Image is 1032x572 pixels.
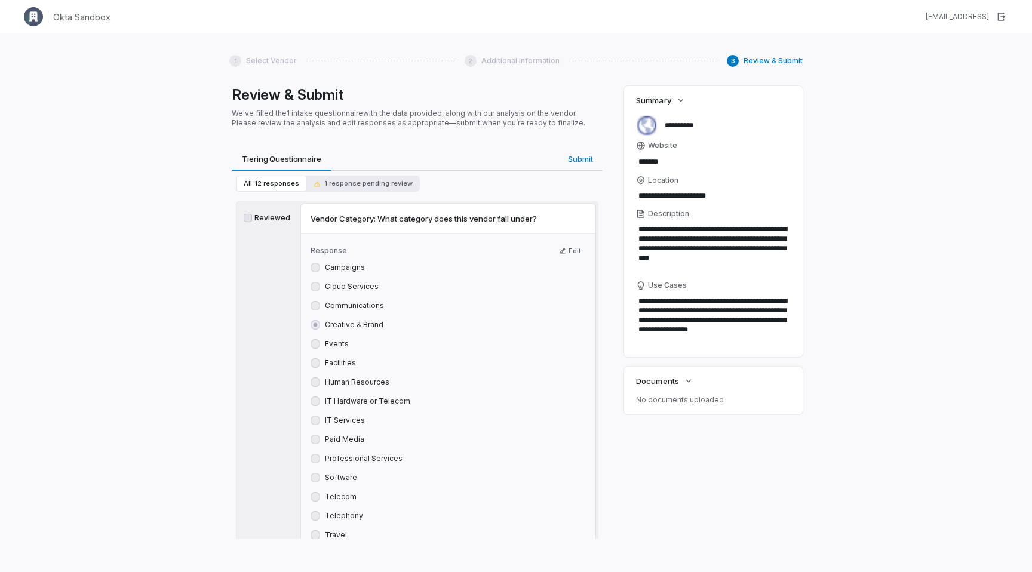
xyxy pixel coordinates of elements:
[554,244,586,258] button: Edit
[314,179,413,188] span: 1 response pending review
[636,221,791,276] textarea: Description
[325,511,363,521] label: Telephony
[648,281,687,290] span: Use Cases
[311,246,552,256] label: Response
[244,213,291,223] label: Reviewed
[636,376,678,386] span: Documents
[325,416,365,425] label: IT Services
[926,12,989,21] div: [EMAIL_ADDRESS]
[636,293,791,347] textarea: Use Cases
[232,86,603,104] h1: Review & Submit
[465,55,477,67] div: 2
[325,282,379,291] label: Cloud Services
[325,530,347,540] label: Travel
[254,179,299,188] span: 12 responses
[311,213,537,224] span: Vendor Category: What category does this vendor fall under?
[244,214,252,222] button: Reviewed
[648,209,689,219] span: Description
[24,7,43,26] img: Clerk Logo
[325,396,410,406] label: IT Hardware or Telecom
[744,56,803,66] span: Review & Submit
[636,95,671,106] span: Summary
[325,263,365,272] label: Campaigns
[648,141,677,150] span: Website
[648,176,678,185] span: Location
[632,90,689,111] button: Summary
[325,492,357,502] label: Telecom
[325,301,384,310] label: Communications
[636,395,791,405] p: No documents uploaded
[563,151,598,167] span: Submit
[481,56,560,66] span: Additional Information
[636,153,770,170] input: Website
[325,377,389,387] label: Human Resources
[236,176,306,192] button: All
[325,454,403,463] label: Professional Services
[246,56,297,66] span: Select Vendor
[727,55,739,67] div: 3
[325,339,349,349] label: Events
[53,11,110,23] h1: Okta Sandbox
[325,320,383,330] label: Creative & Brand
[232,109,603,128] p: We've filled the 1 intake questionnaire with the data provided, along with our analysis on the ve...
[229,55,241,67] div: 1
[632,370,696,392] button: Documents
[325,473,357,482] label: Software
[636,187,791,204] input: Location
[237,151,325,167] span: Tiering Questionnaire
[325,358,356,368] label: Facilities
[325,435,364,444] label: Paid Media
